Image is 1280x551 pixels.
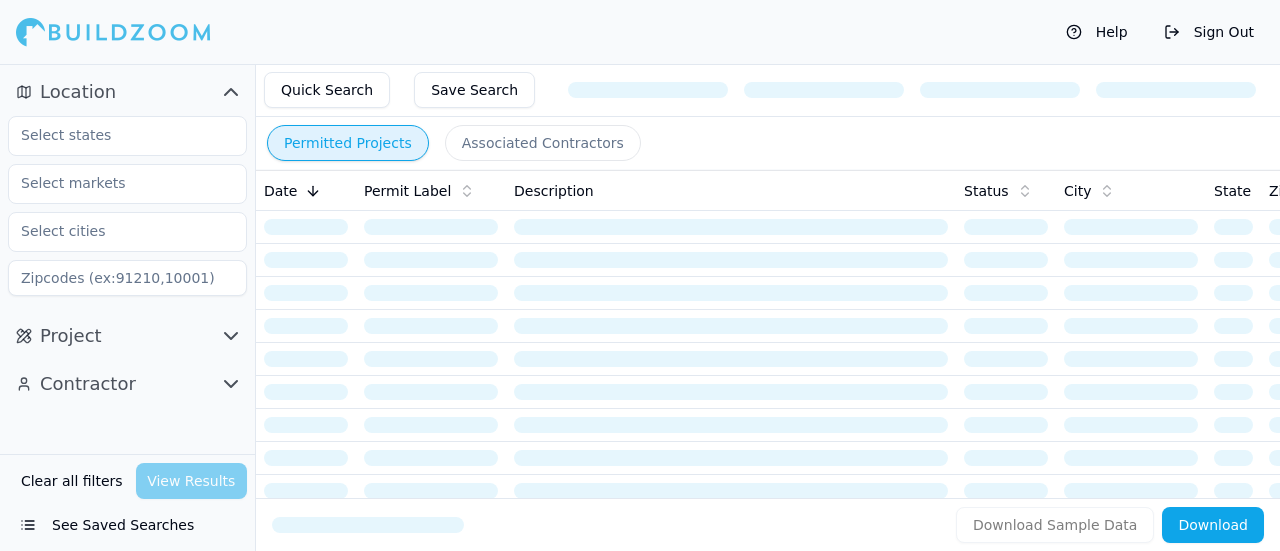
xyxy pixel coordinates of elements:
button: Contractor [8,368,247,400]
input: Zipcodes (ex:91210,10001) [8,260,247,296]
span: Contractor [40,370,136,398]
button: Download [1162,507,1264,543]
button: Permitted Projects [267,125,429,161]
span: Project [40,322,102,350]
button: See Saved Searches [8,507,247,543]
span: Status [964,181,1009,201]
button: Project [8,320,247,352]
span: Date [264,181,297,201]
button: Help [1056,16,1138,48]
button: Sign Out [1154,16,1264,48]
span: Permit Label [364,181,451,201]
button: Save Search [414,72,535,108]
button: Location [8,76,247,108]
span: Location [40,78,116,106]
input: Select cities [9,213,221,249]
input: Select states [9,117,221,153]
input: Select markets [9,165,221,201]
button: Clear all filters [16,463,128,499]
button: Quick Search [264,72,390,108]
span: City [1064,181,1091,201]
span: Description [514,181,594,201]
span: State [1214,181,1251,201]
button: Associated Contractors [445,125,641,161]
